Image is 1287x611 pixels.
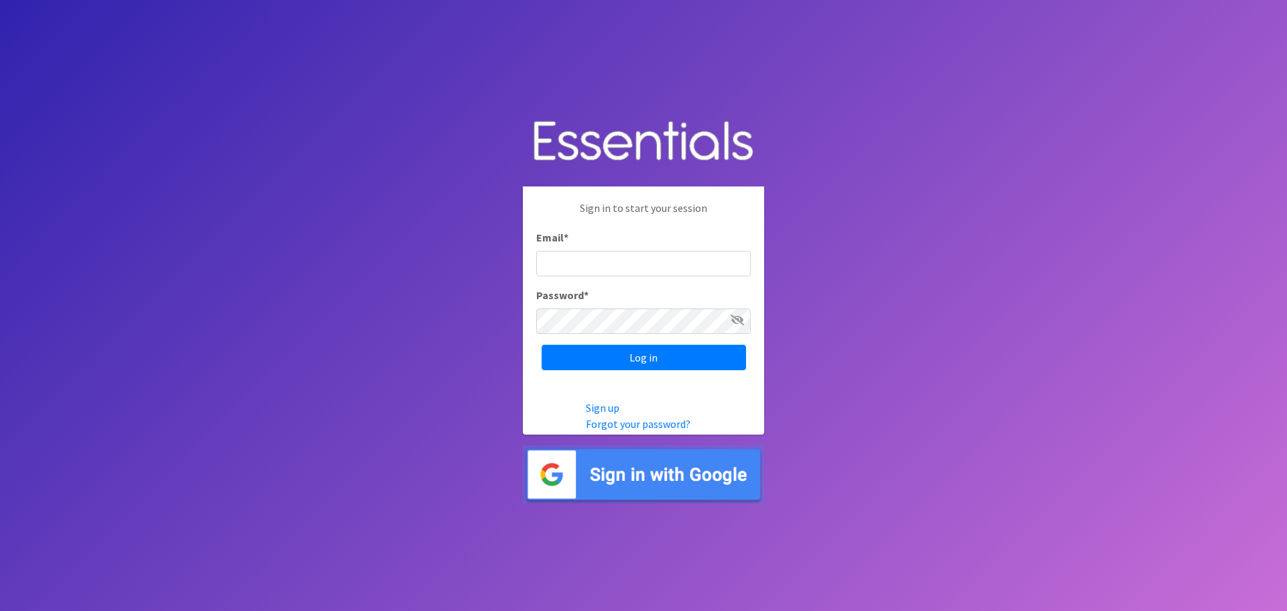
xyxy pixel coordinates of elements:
[536,229,568,245] label: Email
[586,417,690,431] a: Forgot your password?
[536,287,589,303] label: Password
[523,107,764,176] img: Human Essentials
[542,345,746,370] input: Log in
[584,288,589,302] abbr: required
[586,401,619,414] a: Sign up
[564,231,568,244] abbr: required
[536,200,751,229] p: Sign in to start your session
[523,445,764,504] img: Sign in with Google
